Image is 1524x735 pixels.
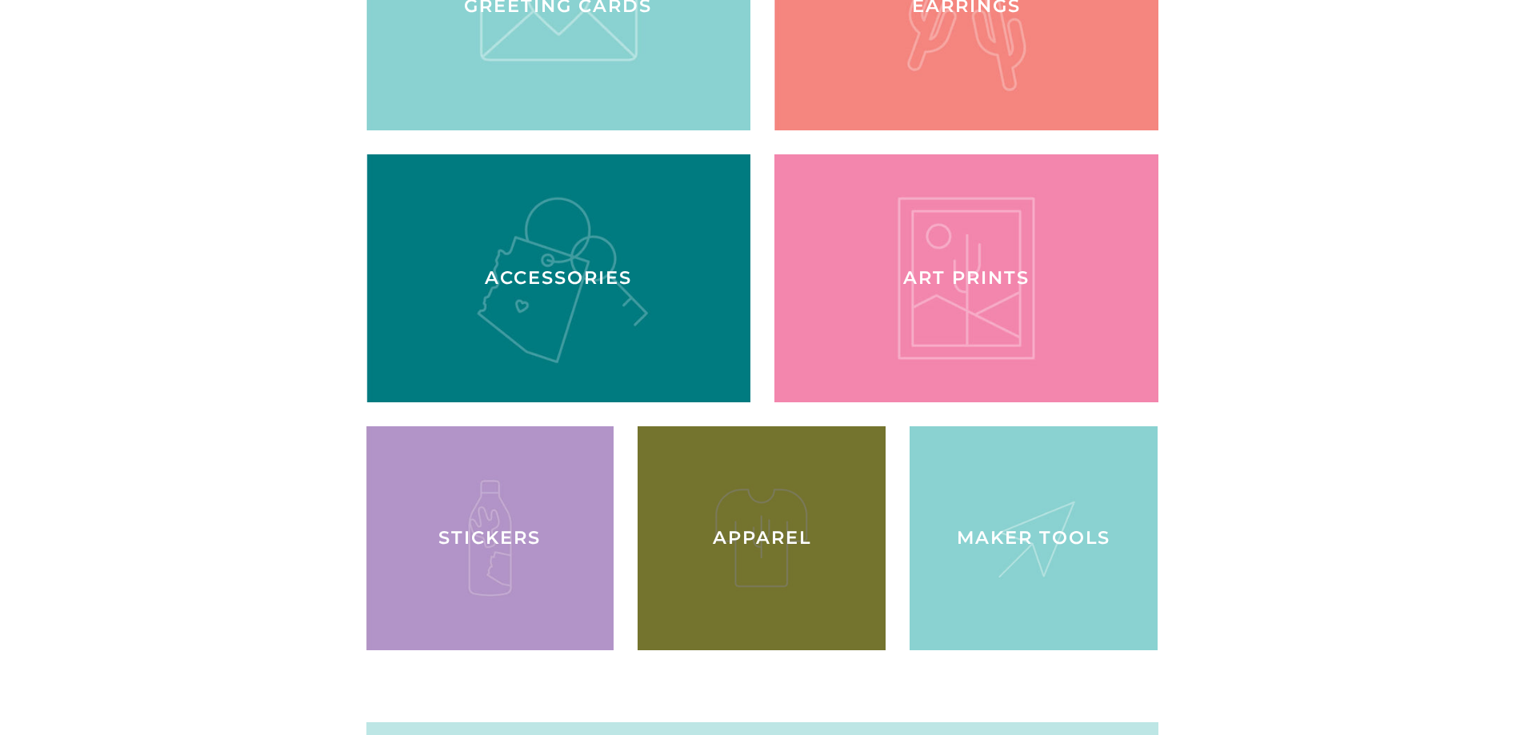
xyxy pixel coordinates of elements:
a: Apparel [638,426,886,650]
a: Stickers [366,426,614,650]
a: Art Prints [774,154,1158,402]
a: Accessories [366,154,750,402]
a: Maker Tools [910,426,1158,650]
